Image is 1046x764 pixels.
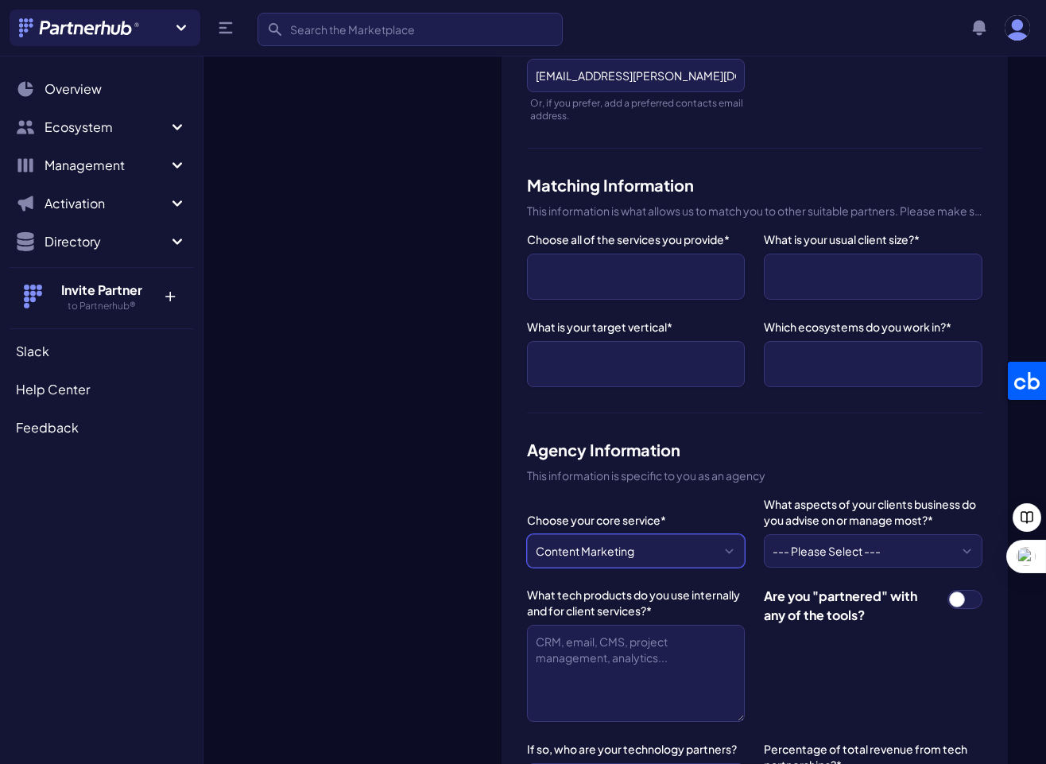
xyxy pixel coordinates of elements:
a: Slack [10,335,193,367]
img: Partnerhub® Logo [19,18,141,37]
span: Ecosystem [45,118,168,137]
button: Invite Partner to Partnerhub® + [10,267,193,325]
input: partnerhub.app/book-a-meeting [527,59,746,92]
h5: to Partnerhub® [50,300,153,312]
button: Management [10,149,193,181]
label: Choose your core service* [527,512,746,528]
span: Slack [16,342,49,361]
h3: Matching Information [527,174,982,196]
button: Activation [10,188,193,219]
span: Management [45,156,168,175]
label: What is your usual client size?* [764,231,982,247]
p: This information is specific to you as an agency [527,467,982,483]
div: Are you "partnered" with any of the tools? [764,587,938,625]
button: Ecosystem [10,111,193,143]
a: Feedback [10,412,193,444]
h3: Agency Information [527,439,982,461]
span: Overview [45,80,102,99]
label: What aspects of your clients business do you advise on or manage most?* [764,496,982,528]
button: Directory [10,226,193,258]
span: Directory [45,232,168,251]
div: Or, if you prefer, add a preferred contacts email address. [530,97,746,122]
label: Choose all of the services you provide* [527,231,746,247]
span: Help Center [16,380,90,399]
a: Help Center [10,374,193,405]
label: What is your target vertical* [527,319,746,335]
span: Feedback [16,418,79,437]
h4: Invite Partner [50,281,153,300]
p: This information is what allows us to match you to other suitable partners. Please make sure it's... [527,203,982,219]
input: Search the Marketplace [258,13,563,46]
p: + [153,281,187,306]
span: Activation [45,194,168,213]
a: Overview [10,73,193,105]
label: If so, who are your technology partners? [527,741,746,757]
img: user photo [1005,15,1030,41]
label: What tech products do you use internally and for client services?* [527,587,746,619]
label: Which ecosystems do you work in?* [764,319,982,335]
